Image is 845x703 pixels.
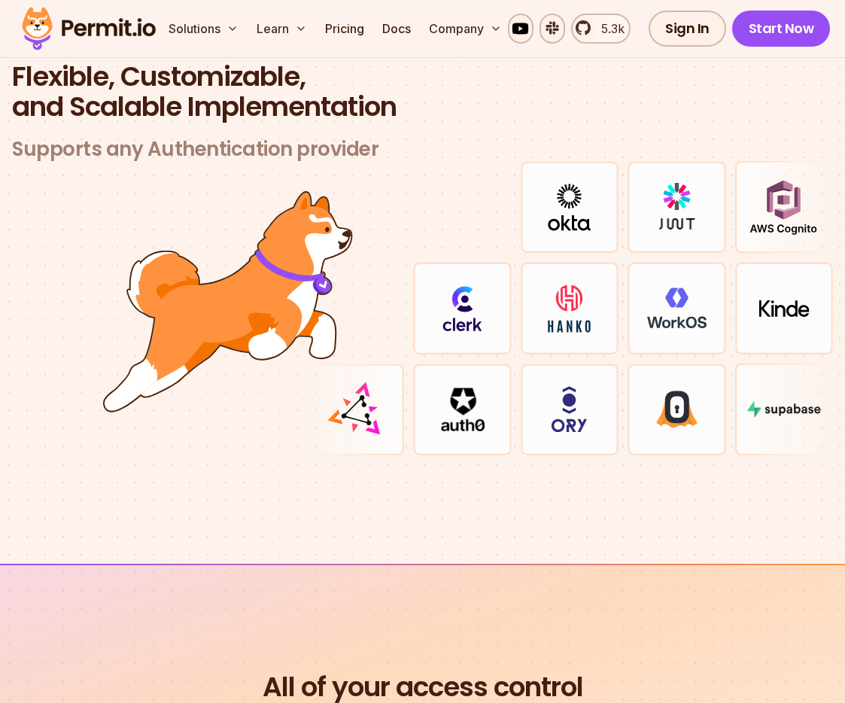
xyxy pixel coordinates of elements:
[571,14,631,44] a: 5.3k
[251,14,313,44] button: Learn
[732,11,831,47] a: Start Now
[15,3,163,54] img: Permit logo
[649,11,726,47] a: Sign In
[592,20,625,38] span: 5.3k
[163,14,245,44] button: Solutions
[12,62,833,122] h2: and Scalable Implementation
[423,14,508,44] button: Company
[12,137,833,162] h3: Supports any Authentication provider
[376,14,417,44] a: Docs
[12,62,833,92] span: Flexible, Customizable,
[319,14,370,44] a: Pricing
[15,672,830,702] span: All of your access control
